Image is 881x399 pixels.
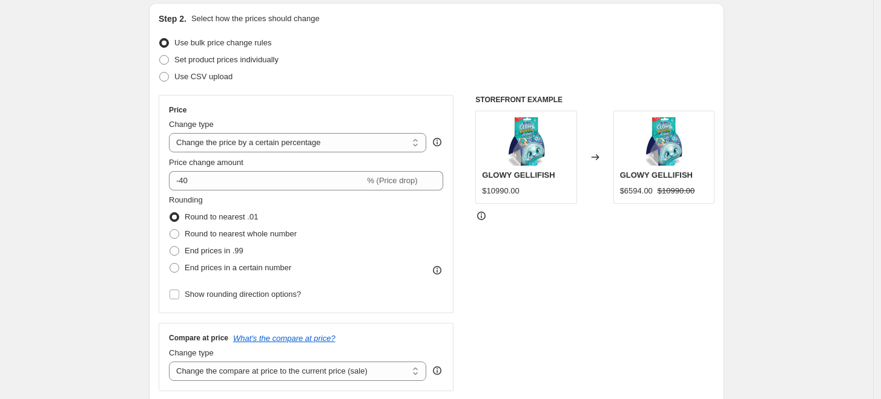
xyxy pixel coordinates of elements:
button: What's the compare at price? [233,334,335,343]
img: 706eeae1aa261d_80x.webp [502,117,550,166]
span: GLOWY GELLIFISH [482,170,555,180]
span: GLOWY GELLIFISH [620,170,693,180]
p: Select how the prices should change [191,13,320,25]
span: End prices in .99 [185,246,243,255]
span: Rounding [169,195,203,204]
span: End prices in a certain number [185,263,291,272]
span: Use bulk price change rules [174,38,271,47]
h3: Price [169,105,186,115]
span: Set product prices individually [174,55,279,64]
span: Use CSV upload [174,72,233,81]
span: Price change amount [169,158,243,167]
span: Show rounding direction options? [185,290,301,299]
div: help [431,136,443,148]
div: $6594.00 [620,185,653,197]
span: % (Price drop) [367,176,417,185]
h2: Step 2. [159,13,186,25]
h6: STOREFRONT EXAMPLE [475,95,714,105]
div: help [431,365,443,377]
strike: $10990.00 [658,185,695,197]
div: $10990.00 [482,185,519,197]
h3: Compare at price [169,333,228,343]
span: Round to nearest whole number [185,229,297,238]
img: 706eeae1aa261d_80x.webp [639,117,688,166]
span: Change type [169,348,214,357]
span: Round to nearest .01 [185,212,258,221]
span: Change type [169,120,214,129]
input: -15 [169,171,365,190]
